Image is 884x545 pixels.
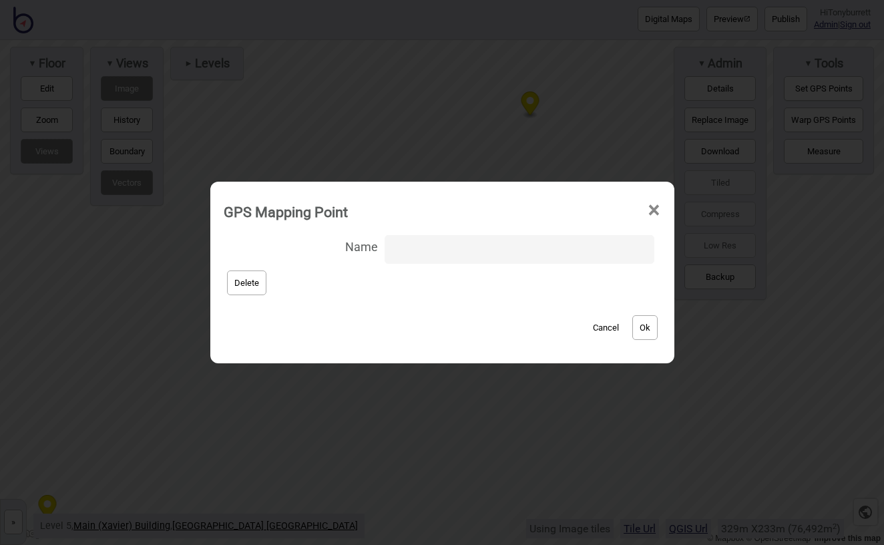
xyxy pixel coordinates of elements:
button: Delete [227,270,266,295]
button: Ok [632,315,658,340]
button: Cancel [586,315,626,340]
div: GPS Mapping Point [224,198,348,226]
span: × [647,188,661,232]
input: Name [385,235,654,264]
span: Name [224,232,379,259]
